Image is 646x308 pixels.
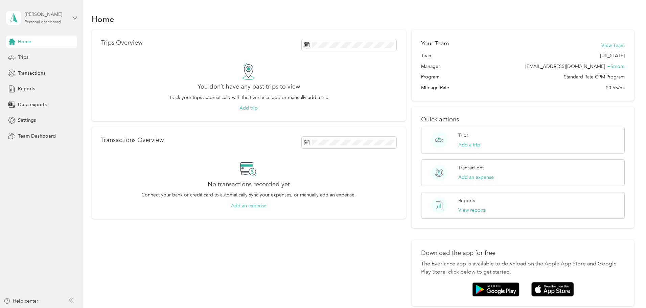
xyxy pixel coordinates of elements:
[458,141,480,148] button: Add a trip
[458,207,486,214] button: View reports
[25,11,67,18] div: [PERSON_NAME]
[4,298,38,305] button: Help center
[18,70,45,77] span: Transactions
[608,270,646,308] iframe: Everlance-gr Chat Button Frame
[458,197,475,204] p: Reports
[601,42,625,49] button: View Team
[101,39,142,46] p: Trips Overview
[141,191,356,198] p: Connect your bank or credit card to automatically sync your expenses, or manually add an expense.
[458,164,484,171] p: Transactions
[472,282,520,297] img: Google play
[18,117,36,124] span: Settings
[101,137,164,144] p: Transactions Overview
[606,84,625,91] span: $0.55/mi
[458,174,494,181] button: Add an expense
[421,73,439,80] span: Program
[564,73,625,80] span: Standard Rate CPM Program
[198,83,300,90] h2: You don’t have any past trips to view
[18,54,28,61] span: Trips
[600,52,625,59] span: [US_STATE]
[231,202,267,209] button: Add an expense
[607,64,625,69] span: + 5 more
[525,64,605,69] span: [EMAIL_ADDRESS][DOMAIN_NAME]
[421,250,625,257] p: Download the app for free
[531,282,574,297] img: App store
[421,260,625,276] p: The Everlance app is available to download on the Apple App Store and Google Play Store, click be...
[18,38,31,45] span: Home
[18,101,47,108] span: Data exports
[18,85,35,92] span: Reports
[208,181,290,188] h2: No transactions recorded yet
[421,52,433,59] span: Team
[421,116,625,123] p: Quick actions
[421,39,449,48] h2: Your Team
[239,104,258,112] button: Add trip
[421,84,449,91] span: Mileage Rate
[18,133,56,140] span: Team Dashboard
[421,63,440,70] span: Manager
[25,20,61,24] div: Personal dashboard
[169,94,328,101] p: Track your trips automatically with the Everlance app or manually add a trip
[458,132,468,139] p: Trips
[92,16,114,23] h1: Home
